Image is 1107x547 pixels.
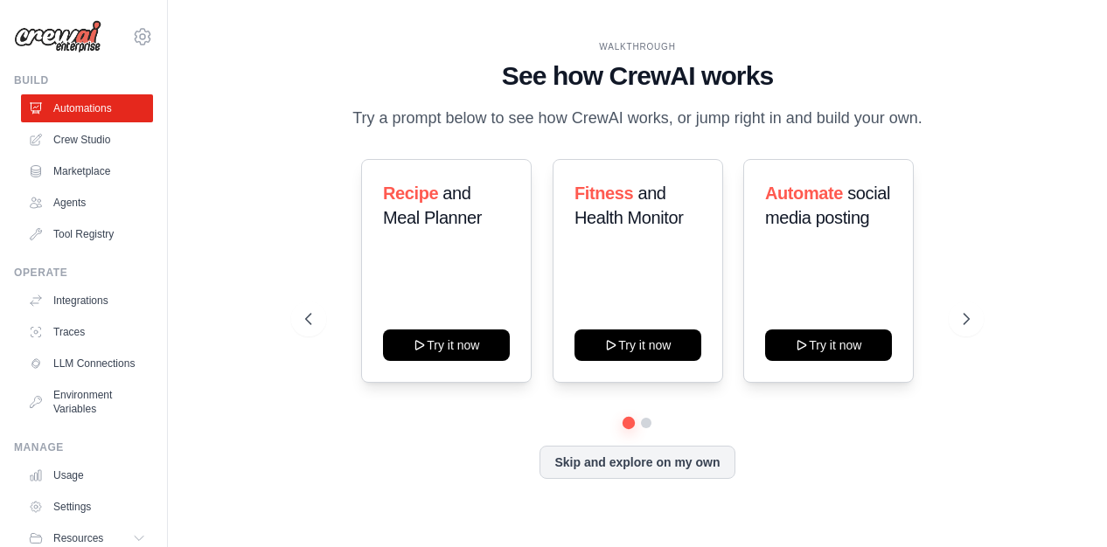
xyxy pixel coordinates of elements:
[21,381,153,423] a: Environment Variables
[383,329,510,361] button: Try it now
[21,126,153,154] a: Crew Studio
[14,73,153,87] div: Build
[21,189,153,217] a: Agents
[383,183,438,203] span: Recipe
[21,287,153,315] a: Integrations
[765,329,892,361] button: Try it now
[305,60,970,92] h1: See how CrewAI works
[14,266,153,280] div: Operate
[14,20,101,53] img: Logo
[765,183,843,203] span: Automate
[574,329,701,361] button: Try it now
[21,493,153,521] a: Settings
[344,106,931,131] p: Try a prompt below to see how CrewAI works, or jump right in and build your own.
[21,461,153,489] a: Usage
[540,446,735,479] button: Skip and explore on my own
[21,94,153,122] a: Automations
[21,157,153,185] a: Marketplace
[14,440,153,454] div: Manage
[21,220,153,248] a: Tool Registry
[574,183,633,203] span: Fitness
[305,40,970,53] div: WALKTHROUGH
[21,318,153,346] a: Traces
[53,531,103,545] span: Resources
[21,350,153,377] a: LLM Connections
